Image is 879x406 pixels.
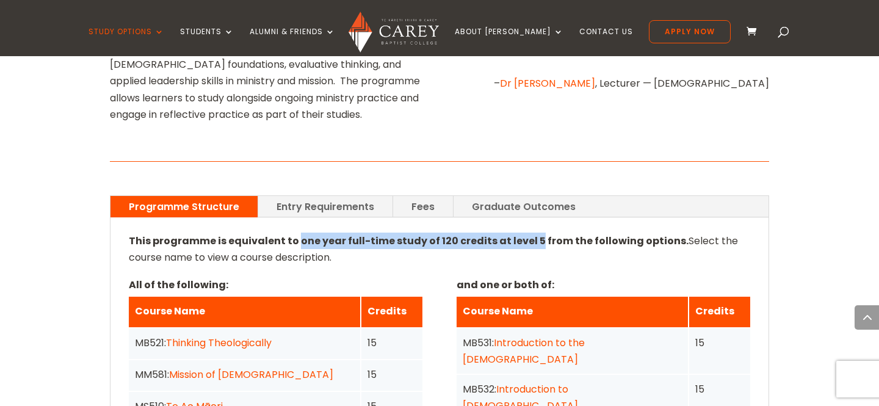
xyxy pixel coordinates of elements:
a: Study Options [89,27,164,56]
a: Contact Us [579,27,633,56]
a: About [PERSON_NAME] [455,27,563,56]
div: MM581: [135,366,354,383]
img: Carey Baptist College [349,12,438,53]
strong: This programme is equivalent to one year full-time study of 120 credits at level 5 from the follo... [129,234,689,248]
div: 15 [367,366,416,383]
a: Dr [PERSON_NAME] [500,76,595,90]
a: Programme Structure [110,196,258,217]
div: Course Name [135,303,354,319]
p: Select the course name to view a course description. [129,233,750,275]
p: – , Lecturer — [DEMOGRAPHIC_DATA] [458,75,769,92]
a: Apply Now [649,20,731,43]
a: Fees [393,196,453,217]
div: MB531: [463,335,682,368]
div: 15 [695,381,744,397]
a: Mission of [DEMOGRAPHIC_DATA] [169,368,333,382]
div: MB521: [135,335,354,351]
a: Thinking Theologically [166,336,272,350]
a: Students [180,27,234,56]
p: and one or both of: [457,277,750,293]
a: Alumni & Friends [250,27,335,56]
p: Students who study the New Zealand Diploma in [DEMOGRAPHIC_DATA] Studies (NZQA accredited) will g... [110,7,421,123]
div: Course Name [463,303,682,319]
div: Credits [367,303,416,319]
div: 15 [695,335,744,351]
a: Graduate Outcomes [454,196,594,217]
a: Introduction to the [DEMOGRAPHIC_DATA] [463,336,585,366]
p: All of the following: [129,277,422,293]
div: 15 [367,335,416,351]
a: Entry Requirements [258,196,392,217]
div: Credits [695,303,744,319]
